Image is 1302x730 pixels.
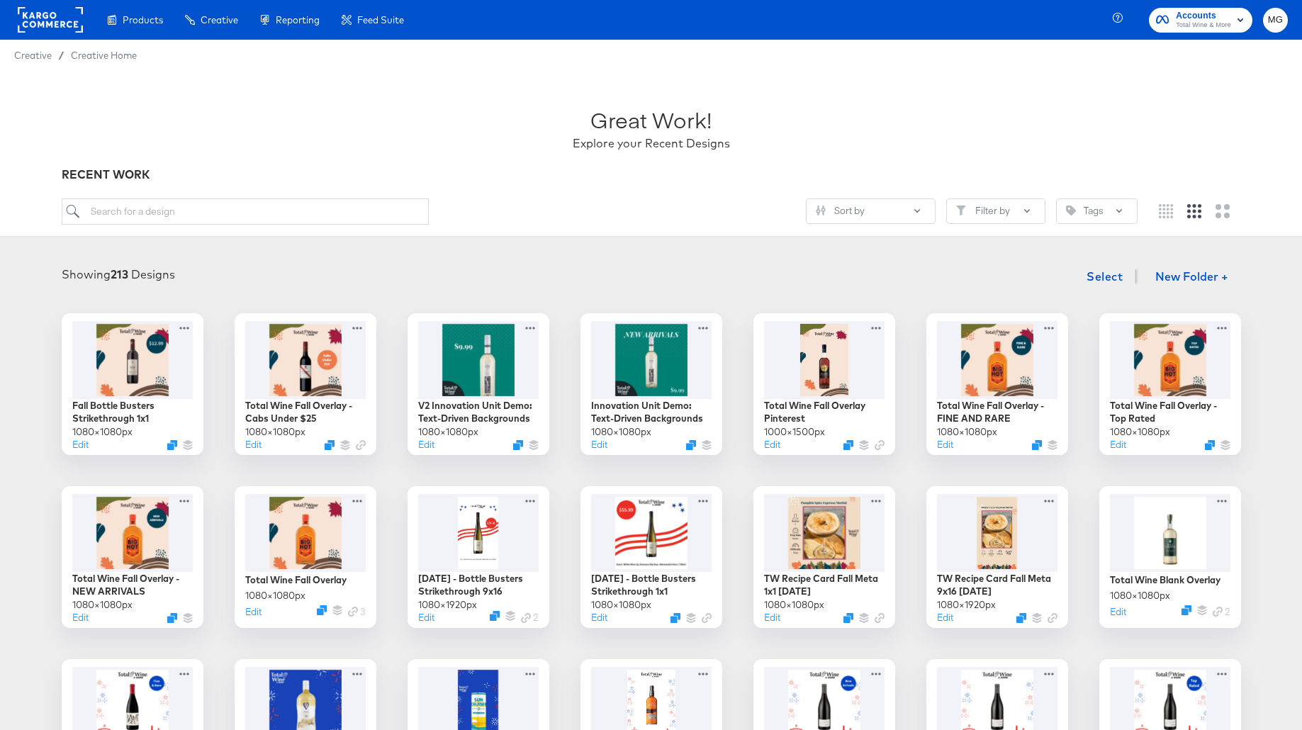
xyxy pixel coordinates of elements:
span: Creative Home [71,50,137,61]
span: Accounts [1176,9,1231,23]
button: Edit [418,611,434,624]
span: Products [123,14,163,26]
button: FilterFilter by [946,198,1045,224]
div: Total Wine Fall Overlay - NEW ARRIVALS [72,572,193,598]
svg: Duplicate [167,440,177,450]
div: Fall Bottle Busters Strikethrough 1x11080×1080pxEditDuplicate [62,313,203,455]
svg: Duplicate [843,440,853,450]
div: 1080 × 1920 px [418,598,477,612]
svg: Duplicate [317,605,327,615]
div: 1080 × 1080 px [1110,589,1170,602]
button: Edit [72,611,89,624]
div: 1080 × 1080 px [591,598,651,612]
svg: Large grid [1216,204,1230,218]
svg: Link [1213,607,1223,617]
div: Total Wine Fall Overlay - Cabs Under $251080×1080pxEditDuplicate [235,313,376,455]
span: Creative [201,14,238,26]
svg: Duplicate [1032,440,1042,450]
div: 2 [1213,605,1230,619]
button: TagTags [1056,198,1138,224]
div: Fall Bottle Busters Strikethrough 1x1 [72,399,193,425]
div: 1080 × 1080 px [72,598,133,612]
div: Total Wine Fall Overlay - NEW ARRIVALS1080×1080pxEditDuplicate [62,486,203,628]
input: Search for a design [62,198,429,225]
span: Total Wine & More [1176,20,1231,31]
button: SlidersSort by [806,198,936,224]
svg: Filter [956,206,966,215]
div: RECENT WORK [62,167,1240,183]
span: Select [1087,266,1123,286]
button: Edit [72,438,89,451]
svg: Duplicate [670,613,680,623]
div: 1080 × 1080 px [591,425,651,439]
svg: Link [875,613,885,623]
div: Total Wine Fall Overlay1080×1080pxEditDuplicateLink 3 [235,486,376,628]
div: [DATE] - Bottle Busters Strikethrough 9x16 [418,572,539,598]
strong: 213 [111,267,128,281]
div: [DATE] - Bottle Busters Strikethrough 9x161080×1920pxEditDuplicateLink 2 [408,486,549,628]
span: Feed Suite [357,14,404,26]
div: 1080 × 1080 px [245,425,305,439]
svg: Link [356,440,366,450]
div: TW Recipe Card Fall Meta 9x16 [DATE]1080×1920pxEditDuplicate [926,486,1068,628]
svg: Duplicate [1016,613,1026,623]
div: Innovation Unit Demo: Text-Driven Backgrounds1080×1080pxEditDuplicate [580,313,722,455]
button: Duplicate [167,613,177,623]
button: Edit [591,611,607,624]
button: Select [1081,262,1128,291]
span: Creative [14,50,52,61]
div: 1080 × 1080 px [245,589,305,602]
svg: Duplicate [1182,605,1191,615]
button: Edit [418,438,434,451]
div: Total Wine Fall Overlay - Cabs Under $25 [245,399,366,425]
div: 1080 × 1080 px [764,598,824,612]
svg: Small grid [1159,204,1173,218]
svg: Link [1048,613,1057,623]
button: Edit [1110,605,1126,619]
svg: Duplicate [513,440,523,450]
svg: Duplicate [1205,440,1215,450]
div: 1080 × 1080 px [418,425,478,439]
span: MG [1269,12,1282,28]
div: TW Recipe Card Fall Meta 1x1 [DATE] [764,572,885,598]
div: [DATE] - Bottle Busters Strikethrough 1x1 [591,572,712,598]
div: Total Wine Fall Overlay [245,573,347,587]
button: AccountsTotal Wine & More [1149,8,1252,33]
svg: Link [348,607,358,617]
div: V2 Innovation Unit Demo: Text-Driven Backgrounds [418,399,539,425]
button: Edit [1110,438,1126,451]
div: 1080 × 1080 px [1110,425,1170,439]
div: 2 [521,611,539,624]
svg: Duplicate [490,611,500,621]
span: Reporting [276,14,320,26]
svg: Sliders [816,206,826,215]
div: 1080 × 1080 px [72,425,133,439]
div: TW Recipe Card Fall Meta 9x16 [DATE] [937,572,1057,598]
button: MG [1263,8,1288,33]
svg: Medium grid [1187,204,1201,218]
svg: Link [875,440,885,450]
div: V2 Innovation Unit Demo: Text-Driven Backgrounds1080×1080pxEditDuplicate [408,313,549,455]
div: Total Wine Fall Overlay Pinterest [764,399,885,425]
button: Edit [937,611,953,624]
svg: Tag [1066,206,1076,215]
svg: Duplicate [325,440,335,450]
button: Edit [764,611,780,624]
div: 1000 × 1500 px [764,425,825,439]
svg: Link [521,613,531,623]
div: Total Wine Fall Overlay Pinterest1000×1500pxEditDuplicate [753,313,895,455]
div: TW Recipe Card Fall Meta 1x1 [DATE]1080×1080pxEditDuplicate [753,486,895,628]
div: 1080 × 1080 px [937,425,997,439]
svg: Duplicate [843,613,853,623]
div: 3 [348,605,366,619]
